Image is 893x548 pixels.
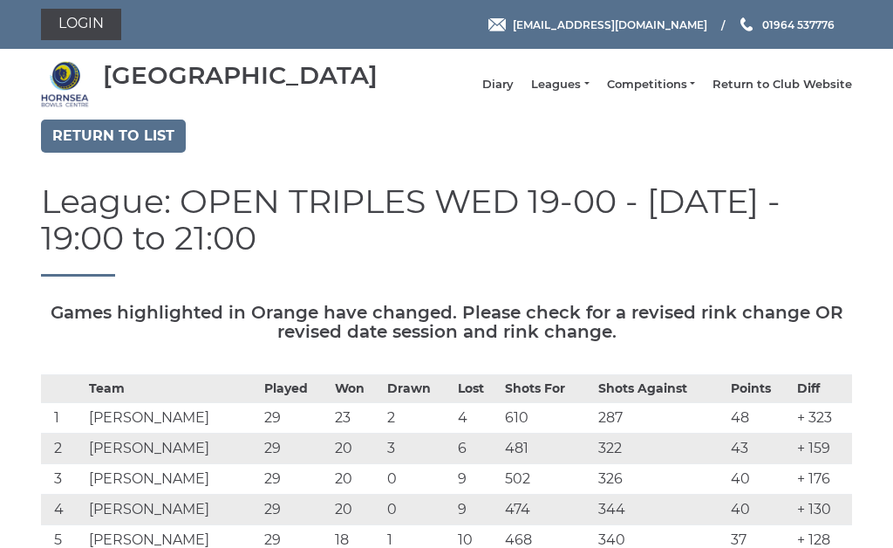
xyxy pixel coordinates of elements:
[260,433,331,463] td: 29
[726,463,793,494] td: 40
[383,402,453,433] td: 2
[41,183,852,277] h1: League: OPEN TRIPLES WED 19-00 - [DATE] - 19:00 to 21:00
[793,402,852,433] td: + 323
[260,463,331,494] td: 29
[793,463,852,494] td: + 176
[793,433,852,463] td: + 159
[331,494,383,524] td: 20
[501,374,594,402] th: Shots For
[85,494,260,524] td: [PERSON_NAME]
[738,17,835,33] a: Phone us 01964 537776
[331,463,383,494] td: 20
[85,374,260,402] th: Team
[260,494,331,524] td: 29
[726,374,793,402] th: Points
[793,494,852,524] td: + 130
[501,402,594,433] td: 610
[726,494,793,524] td: 40
[488,17,707,33] a: Email [EMAIL_ADDRESS][DOMAIN_NAME]
[453,494,501,524] td: 9
[383,374,453,402] th: Drawn
[488,18,506,31] img: Email
[453,433,501,463] td: 6
[594,402,726,433] td: 287
[594,433,726,463] td: 322
[482,77,514,92] a: Diary
[594,463,726,494] td: 326
[726,402,793,433] td: 48
[501,433,594,463] td: 481
[594,374,726,402] th: Shots Against
[501,494,594,524] td: 474
[41,303,852,341] h5: Games highlighted in Orange have changed. Please check for a revised rink change OR revised date ...
[331,433,383,463] td: 20
[41,494,85,524] td: 4
[331,402,383,433] td: 23
[712,77,852,92] a: Return to Club Website
[383,494,453,524] td: 0
[453,463,501,494] td: 9
[607,77,695,92] a: Competitions
[726,433,793,463] td: 43
[260,374,331,402] th: Played
[453,374,501,402] th: Lost
[260,402,331,433] td: 29
[762,17,835,31] span: 01964 537776
[41,60,89,108] img: Hornsea Bowls Centre
[531,77,589,92] a: Leagues
[453,402,501,433] td: 4
[85,463,260,494] td: [PERSON_NAME]
[41,433,85,463] td: 2
[740,17,753,31] img: Phone us
[594,494,726,524] td: 344
[41,9,121,40] a: Login
[41,402,85,433] td: 1
[501,463,594,494] td: 502
[41,120,186,153] a: Return to list
[383,433,453,463] td: 3
[793,374,852,402] th: Diff
[331,374,383,402] th: Won
[103,62,378,89] div: [GEOGRAPHIC_DATA]
[85,433,260,463] td: [PERSON_NAME]
[383,463,453,494] td: 0
[41,463,85,494] td: 3
[513,17,707,31] span: [EMAIL_ADDRESS][DOMAIN_NAME]
[85,402,260,433] td: [PERSON_NAME]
